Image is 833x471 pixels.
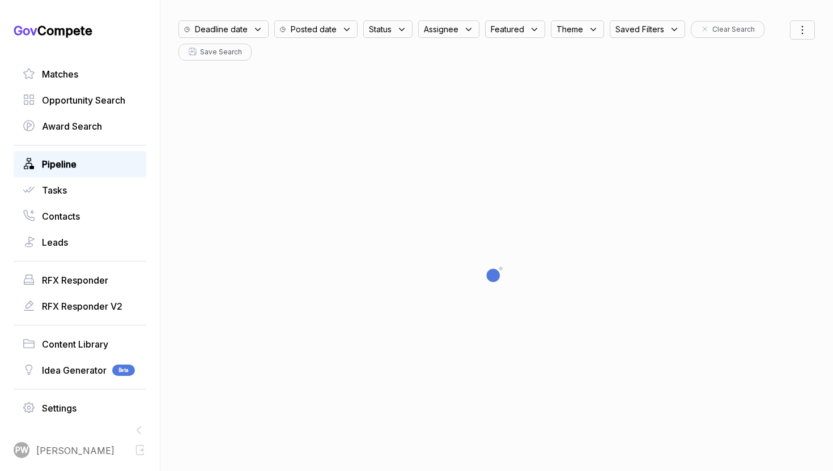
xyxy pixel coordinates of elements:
span: Posted date [291,23,337,35]
span: Deadline date [195,23,248,35]
span: Featured [491,23,524,35]
span: Contacts [42,209,80,223]
span: Assignee [424,23,458,35]
span: Save Search [200,47,242,57]
span: PW [15,444,28,456]
span: Saved Filters [615,23,664,35]
span: Content Library [42,337,108,351]
span: Gov [14,23,37,38]
img: loading animation [469,248,525,305]
span: Matches [42,67,78,81]
span: Pipeline [42,157,76,171]
a: Leads [23,236,137,249]
a: Idea GeneratorBeta [23,363,137,377]
a: Award Search [23,119,137,133]
span: Opportunity Search [42,93,125,107]
button: Save Search [178,44,252,61]
h1: Compete [14,23,146,38]
button: Clear Search [691,21,764,38]
a: Content Library [23,337,137,351]
span: RFX Responder V2 [42,299,122,313]
span: [PERSON_NAME] [36,444,114,457]
span: Beta [112,365,135,376]
span: RFX Responder [42,273,108,287]
span: Idea Generator [42,363,107,377]
a: Tasks [23,183,137,197]
a: Pipeline [23,157,137,171]
a: Matches [23,67,137,81]
span: Tasks [42,183,67,197]
a: Opportunity Search [23,93,137,107]
a: Contacts [23,209,137,223]
span: Settings [42,401,76,415]
span: Theme [556,23,583,35]
span: Clear Search [712,24,755,35]
a: RFX Responder V2 [23,299,137,313]
span: Award Search [42,119,102,133]
a: RFX Responder [23,273,137,287]
span: Leads [42,236,68,249]
a: Settings [23,401,137,415]
span: Status [369,23,392,35]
